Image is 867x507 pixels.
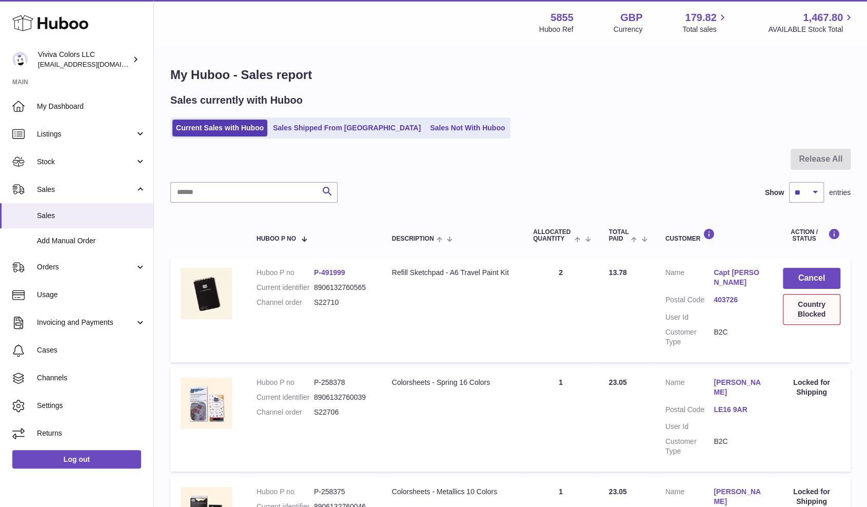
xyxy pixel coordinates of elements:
dd: 8906132760565 [314,283,371,292]
dt: Name [665,378,714,400]
span: entries [829,188,851,198]
strong: GBP [620,11,642,25]
a: Sales Not With Huboo [426,120,508,136]
span: Channels [37,373,146,383]
div: Colorsheets - Spring 16 Colors [392,378,513,387]
dt: Current identifier [257,393,314,402]
a: 403726 [714,295,762,305]
dt: Customer Type [665,437,714,456]
div: Colorsheets - Metallics 10 Colors [392,487,513,497]
span: Returns [37,428,146,438]
a: Sales Shipped From [GEOGRAPHIC_DATA] [269,120,424,136]
div: Locked for Shipping [783,487,840,506]
span: Cases [37,345,146,355]
a: Log out [12,450,141,469]
a: P-491999 [314,268,345,277]
dd: 8906132760039 [314,393,371,402]
span: Huboo P no [257,236,296,242]
a: [PERSON_NAME] [714,378,762,397]
span: Total sales [682,25,728,34]
span: Settings [37,401,146,411]
span: ALLOCATED Quantity [533,229,572,242]
span: 13.78 [609,268,627,277]
h2: Sales currently with Huboo [170,93,303,107]
dt: Huboo P no [257,378,314,387]
span: Invoicing and Payments [37,318,135,327]
span: Usage [37,290,146,300]
dt: Current identifier [257,283,314,292]
div: Locked for Shipping [783,378,840,397]
div: Currency [614,25,643,34]
dt: Postal Code [665,405,714,417]
span: [EMAIL_ADDRESS][DOMAIN_NAME] [38,60,151,68]
div: Viviva Colors LLC [38,50,130,69]
div: Action / Status [783,228,840,242]
div: Refill Sketchpad - A6 Travel Paint Kit [392,268,513,278]
td: 2 [523,258,599,362]
dd: S22706 [314,407,371,417]
span: My Dashboard [37,102,146,111]
a: 179.82 Total sales [682,11,728,34]
span: Sales [37,185,135,194]
img: admin@vivivacolors.com [12,52,28,67]
a: [PERSON_NAME] [714,487,762,506]
span: 179.82 [685,11,716,25]
dt: Postal Code [665,295,714,307]
strong: 5855 [550,11,574,25]
dd: P-258375 [314,487,371,497]
dd: B2C [714,437,762,456]
span: Listings [37,129,135,139]
h1: My Huboo - Sales report [170,67,851,83]
span: 23.05 [609,378,627,386]
div: Huboo Ref [539,25,574,34]
div: Customer [665,228,762,242]
label: Show [765,188,784,198]
img: 58551699429757.jpg [181,378,232,429]
dd: B2C [714,327,762,347]
dt: User Id [665,313,714,322]
span: Total paid [609,229,629,242]
dt: User Id [665,422,714,432]
dt: Huboo P no [257,487,314,497]
td: 1 [523,367,599,472]
span: Stock [37,157,135,167]
span: Orders [37,262,135,272]
img: 58551699433055.jpg [181,268,232,319]
div: Country Blocked [783,294,840,325]
dt: Customer Type [665,327,714,347]
dt: Name [665,268,714,290]
dt: Channel order [257,298,314,307]
dt: Huboo P no [257,268,314,278]
span: AVAILABLE Stock Total [768,25,855,34]
a: 1,467.80 AVAILABLE Stock Total [768,11,855,34]
a: Current Sales with Huboo [172,120,267,136]
span: 1,467.80 [803,11,843,25]
dd: P-258378 [314,378,371,387]
dt: Channel order [257,407,314,417]
a: Capt [PERSON_NAME] [714,268,762,287]
a: LE16 9AR [714,405,762,415]
span: 23.05 [609,488,627,496]
span: Sales [37,211,146,221]
dd: S22710 [314,298,371,307]
span: Description [392,236,434,242]
button: Cancel [783,268,840,289]
span: Add Manual Order [37,236,146,246]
